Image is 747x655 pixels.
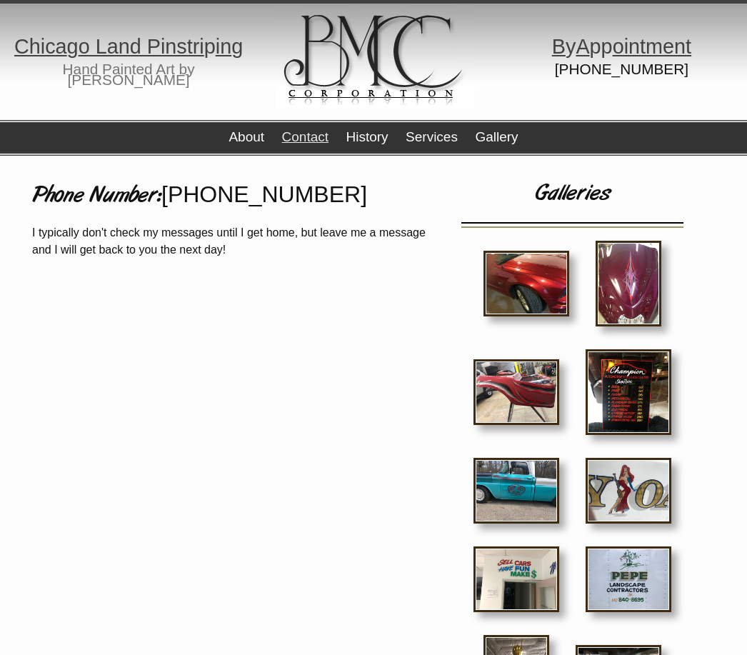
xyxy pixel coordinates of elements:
img: IMG_4294.jpg [586,349,671,435]
h1: Phone Number: [32,177,444,214]
img: IMG_3465.jpg [473,458,559,524]
img: 29383.JPG [596,241,661,326]
img: IMG_2550.jpg [586,458,671,524]
img: IMG_3795.jpg [473,546,559,612]
h1: Galleries [455,177,691,211]
a: [PHONE_NUMBER] [161,181,367,207]
a: Contact [282,129,329,144]
img: IMG_2632.jpg [473,359,559,425]
a: [PHONE_NUMBER] [555,61,688,77]
img: logo.gif [276,4,475,109]
a: About [229,129,264,144]
span: B [552,35,566,58]
img: IMG_1688.JPG [483,251,569,316]
p: I typically don't check my messages until I get home, but leave me a message and I will get back ... [32,224,444,259]
span: o Land Pinstri [79,35,204,58]
a: Services [406,129,458,144]
h2: Hand Painted Art by [PERSON_NAME] [11,64,246,85]
a: History [346,129,388,144]
span: A [576,35,589,58]
h1: g p g [11,39,246,54]
a: Gallery [475,129,518,144]
img: IMG_2395.jpg [586,546,671,612]
h1: y pp [503,39,739,54]
span: ointment [613,35,691,58]
span: Chica [14,35,67,58]
span: in [216,35,231,58]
